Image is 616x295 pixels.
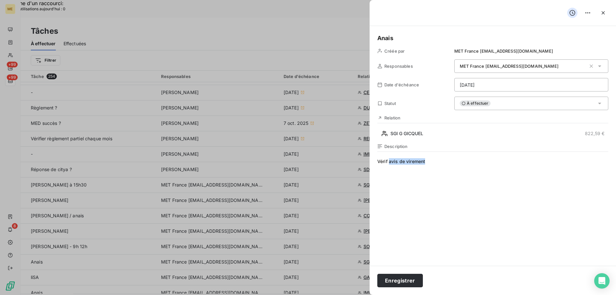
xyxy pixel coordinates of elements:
span: MET France [EMAIL_ADDRESS][DOMAIN_NAME] [460,64,559,69]
span: Créée par [384,48,405,54]
span: Statut [384,101,396,106]
h5: Anais [377,34,608,43]
span: Vérif avis de virement [377,158,608,282]
span: Description [384,144,408,149]
span: Relation [384,115,400,120]
input: placeholder [454,78,608,91]
span: MET France [EMAIL_ADDRESS][DOMAIN_NAME] [454,48,553,54]
span: SGI G GICQUEL [390,130,423,137]
button: SGI G GICQUEL822,59 € [377,128,608,139]
div: Open Intercom Messenger [594,273,610,289]
span: 822,59 € [585,130,604,137]
span: Date d'échéance [384,82,419,87]
span: Responsables [384,64,413,69]
span: À effectuer [460,100,491,106]
button: Enregistrer [377,274,423,287]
